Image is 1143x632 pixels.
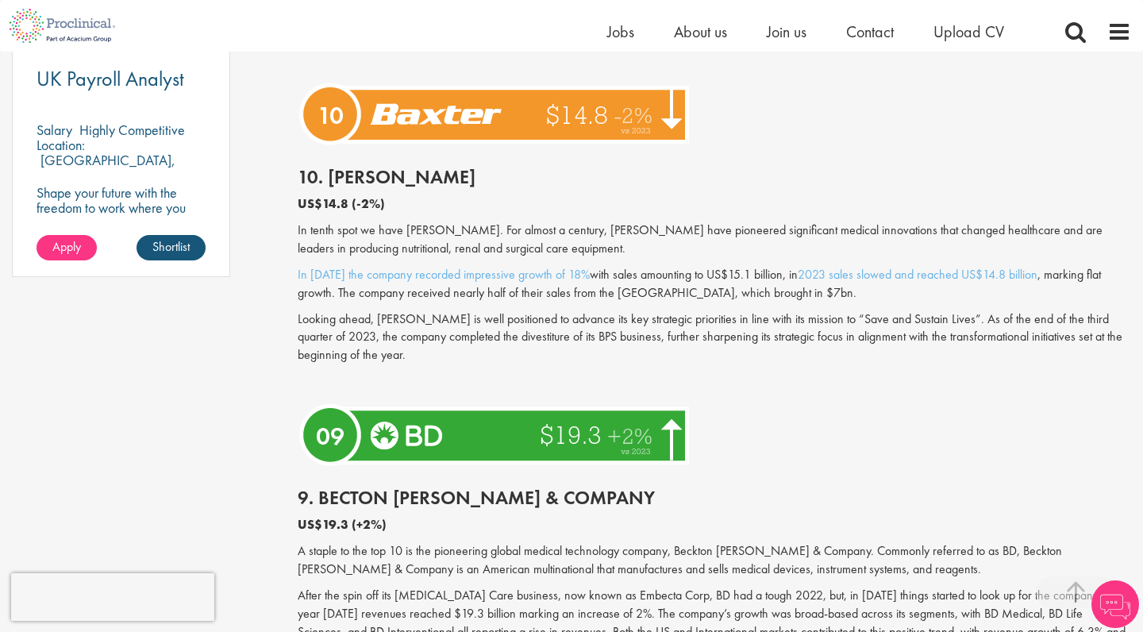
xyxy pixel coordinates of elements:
[298,542,1131,579] p: A staple to the top 10 is the pioneering global medical technology company, Beckton [PERSON_NAME]...
[37,185,206,245] p: Shape your future with the freedom to work where you thrive! Join our client in a hybrid role tha...
[37,65,184,92] span: UK Payroll Analyst
[933,21,1004,42] a: Upload CV
[37,121,72,139] span: Salary
[298,195,385,212] b: US$14.8 (-2%)
[37,235,97,260] a: Apply
[298,266,1131,303] p: with sales amounting to US$15.1 billion, in , marking flat growth. The company received nearly ha...
[674,21,727,42] a: About us
[767,21,806,42] a: Join us
[37,136,85,154] span: Location:
[1091,580,1139,628] img: Chatbot
[37,69,206,89] a: UK Payroll Analyst
[798,266,1037,283] a: 2023 sales slowed and reached US$14.8 billion
[79,121,185,139] p: Highly Competitive
[298,516,387,533] b: US$19.3 (+2%)
[298,310,1131,365] p: Looking ahead, [PERSON_NAME] is well positioned to advance its key strategic priorities in line w...
[137,235,206,260] a: Shortlist
[37,151,175,184] p: [GEOGRAPHIC_DATA], [GEOGRAPHIC_DATA]
[298,487,1131,508] h2: 9. Becton [PERSON_NAME] & Company
[298,222,1131,258] p: In tenth spot we have [PERSON_NAME]. For almost a century, [PERSON_NAME] have pioneered significa...
[607,21,634,42] a: Jobs
[298,167,1131,187] h2: 10. [PERSON_NAME]
[52,238,81,255] span: Apply
[298,266,590,283] a: In [DATE] the company recorded impressive growth of 18%
[846,21,894,42] a: Contact
[11,573,214,621] iframe: reCAPTCHA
